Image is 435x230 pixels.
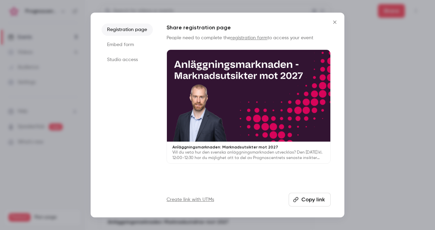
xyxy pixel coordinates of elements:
button: Close [328,15,342,29]
a: registration form [230,35,267,40]
p: Vill du veta hur den svenska anläggningsmarknaden utvecklas? Den [DATE] kl. 12:00-12:30 har du mö... [172,150,325,161]
button: Copy link [289,193,331,206]
a: Anläggningsmarknaden: Marknadsutsikter mot 2027Vill du veta hur den svenska anläggningsmarknaden ... [167,49,331,164]
li: Studio access [102,54,153,66]
p: People need to complete the to access your event [167,34,331,41]
li: Registration page [102,24,153,36]
h1: Share registration page [167,24,331,32]
a: Create link with UTMs [167,196,214,203]
p: Anläggningsmarknaden: Marknadsutsikter mot 2027 [172,144,325,150]
li: Embed form [102,39,153,51]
